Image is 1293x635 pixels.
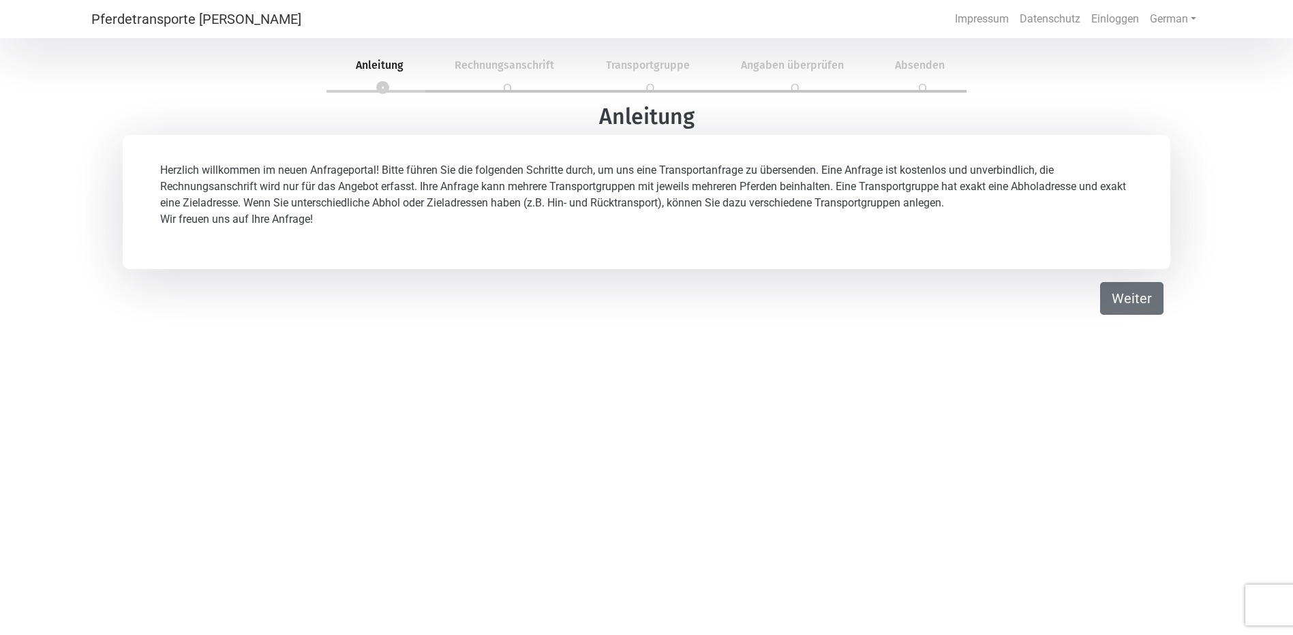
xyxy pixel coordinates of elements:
a: Pferdetransporte [PERSON_NAME] [91,5,301,33]
span: Anleitung [339,59,420,72]
span: Rechnungsanschrift [438,59,571,72]
span: Angaben überprüfen [725,59,860,72]
a: Impressum [949,5,1014,33]
div: Herzlich willkommen im neuen Anfrageportal! Bitte führen Sie die folgenden Schritte durch, um uns... [123,135,1170,269]
span: Absenden [879,59,961,72]
a: Datenschutz [1014,5,1086,33]
p: Wir freuen uns auf Ihre Anfrage! [160,211,1133,228]
a: Einloggen [1086,5,1144,33]
span: Transportgruppe [590,59,706,72]
button: Weiter [1100,282,1163,315]
a: German [1144,5,1202,33]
